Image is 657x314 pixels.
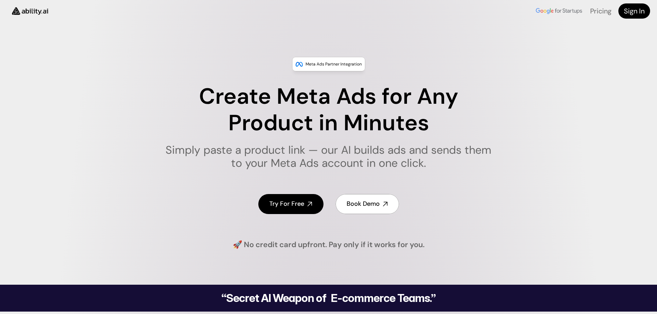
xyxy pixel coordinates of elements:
h1: Simply paste a product link — our AI builds ads and sends them to your Meta Ads account in one cl... [161,143,496,170]
p: Meta Ads Partner Integration [306,61,362,68]
a: Try For Free [258,194,323,214]
h1: Create Meta Ads for Any Product in Minutes [161,83,496,136]
h4: Try For Free [269,200,304,208]
h4: Sign In [624,6,645,16]
a: Sign In [618,3,650,19]
a: Book Demo [336,194,399,214]
a: Pricing [590,7,611,16]
h4: 🚀 No credit card upfront. Pay only if it works for you. [233,240,425,250]
h2: “Secret AI Weapon of E-commerce Teams.” [204,293,454,304]
h4: Book Demo [347,200,380,208]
